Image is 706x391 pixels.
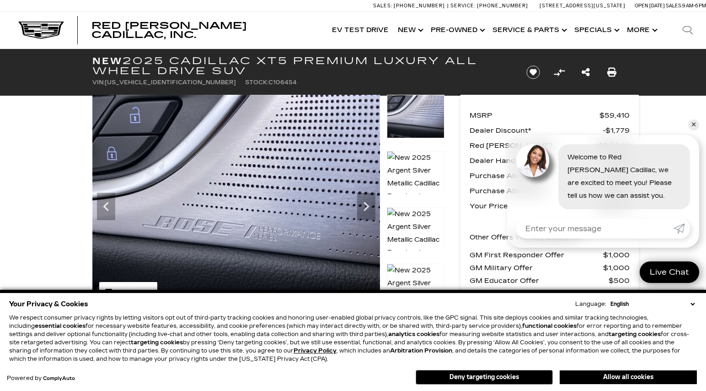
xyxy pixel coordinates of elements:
button: Allow all cookies [560,370,697,384]
a: Red [PERSON_NAME] Cadillac, Inc. [91,21,318,39]
span: Your Privacy & Cookies [9,298,88,310]
img: New 2025 Argent Silver Metallic Cadillac Premium Luxury image 35 [92,95,380,311]
p: Other Offers You May Qualify For [470,231,582,244]
img: New 2025 Argent Silver Metallic Cadillac Premium Luxury image 37 [387,207,444,272]
strong: targeting cookies [131,339,183,346]
a: Purchase Allowance $500 [470,185,630,197]
button: More [622,12,660,49]
a: ComplyAuto [43,376,75,381]
h1: 2025 Cadillac XT5 Premium Luxury All Wheel Drive SUV [92,56,511,76]
a: GM First Responder Offer $1,000 [470,249,630,261]
span: Red [PERSON_NAME] [470,139,598,152]
select: Language Select [608,300,697,308]
span: GM Educator Offer [470,274,609,287]
div: Search [669,12,706,49]
div: Previous [97,193,115,220]
div: Welcome to Red [PERSON_NAME] Cadillac, we are excited to meet you! Please tell us how we can assi... [558,144,690,209]
span: Stock: [245,79,268,86]
span: Sales: [666,3,682,9]
a: MSRP $59,410 [470,109,630,122]
a: Purchase Allowance $500 [470,169,630,182]
a: Dealer Discount* $1,779 [470,124,630,137]
a: New [393,12,426,49]
span: Purchase Allowance [470,169,606,182]
span: $500 [609,274,630,287]
a: Your Price $56,631 [470,200,630,212]
p: We respect consumer privacy rights by letting visitors opt out of third-party tracking cookies an... [9,314,697,363]
span: Your Price [470,200,599,212]
span: MSRP [470,109,599,122]
strong: New [92,55,123,66]
span: Purchase Allowance [470,185,606,197]
span: 9 AM-6 PM [682,3,706,9]
div: Powered by [7,375,75,381]
button: Compare Vehicle [552,65,566,79]
a: GM Military Offer $1,000 [470,261,630,274]
span: GM First Responder Offer [470,249,603,261]
a: Pre-Owned [426,12,488,49]
a: Print this New 2025 Cadillac XT5 Premium Luxury All Wheel Drive SUV [607,66,616,79]
span: $1,779 [603,124,630,137]
a: Sales: [PHONE_NUMBER] [373,3,447,8]
span: Sales: [373,3,392,9]
a: EV Test Drive [327,12,393,49]
a: Submit [674,218,690,239]
span: Dealer Handling [470,154,605,167]
a: Share this New 2025 Cadillac XT5 Premium Luxury All Wheel Drive SUV [582,66,590,79]
div: Language: [575,301,606,307]
span: $1,000 [603,249,630,261]
input: Enter your message [516,218,674,239]
span: [PHONE_NUMBER] [477,3,528,9]
div: Next [357,193,375,220]
a: Service & Parts [488,12,570,49]
a: GM Educator Offer $500 [470,274,630,287]
strong: essential cookies [35,323,86,329]
img: New 2025 Argent Silver Metallic Cadillac Premium Luxury image 38 [387,264,444,329]
a: Red [PERSON_NAME] $56,942 [470,139,630,152]
button: Deny targeting cookies [416,370,553,385]
img: New 2025 Argent Silver Metallic Cadillac Premium Luxury image 35 [387,95,444,138]
strong: analytics cookies [388,331,439,337]
strong: Arbitration Provision [390,348,452,354]
span: VIN: [92,79,105,86]
strong: functional cookies [522,323,577,329]
span: Service: [450,3,476,9]
span: [PHONE_NUMBER] [394,3,445,9]
img: Cadillac Dark Logo with Cadillac White Text [18,22,64,39]
a: Live Chat [640,261,699,283]
span: Open [DATE] [635,3,665,9]
a: Service: [PHONE_NUMBER] [447,3,530,8]
a: [STREET_ADDRESS][US_STATE] [540,3,626,9]
a: Dealer Handling $689 [470,154,630,167]
img: Agent profile photo [516,144,549,177]
span: C106454 [268,79,297,86]
span: [US_VEHICLE_IDENTIFICATION_NUMBER] [105,79,236,86]
span: Dealer Discount* [470,124,603,137]
span: $59,410 [599,109,630,122]
a: Specials [570,12,622,49]
span: Red [PERSON_NAME] Cadillac, Inc. [91,20,247,40]
div: (48) Photos [99,282,157,304]
strong: targeting cookies [609,331,661,337]
span: GM Military Offer [470,261,603,274]
span: $1,000 [603,261,630,274]
img: New 2025 Argent Silver Metallic Cadillac Premium Luxury image 36 [387,151,444,216]
button: Save vehicle [523,65,543,80]
span: Live Chat [645,267,694,277]
u: Privacy Policy [294,348,337,354]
